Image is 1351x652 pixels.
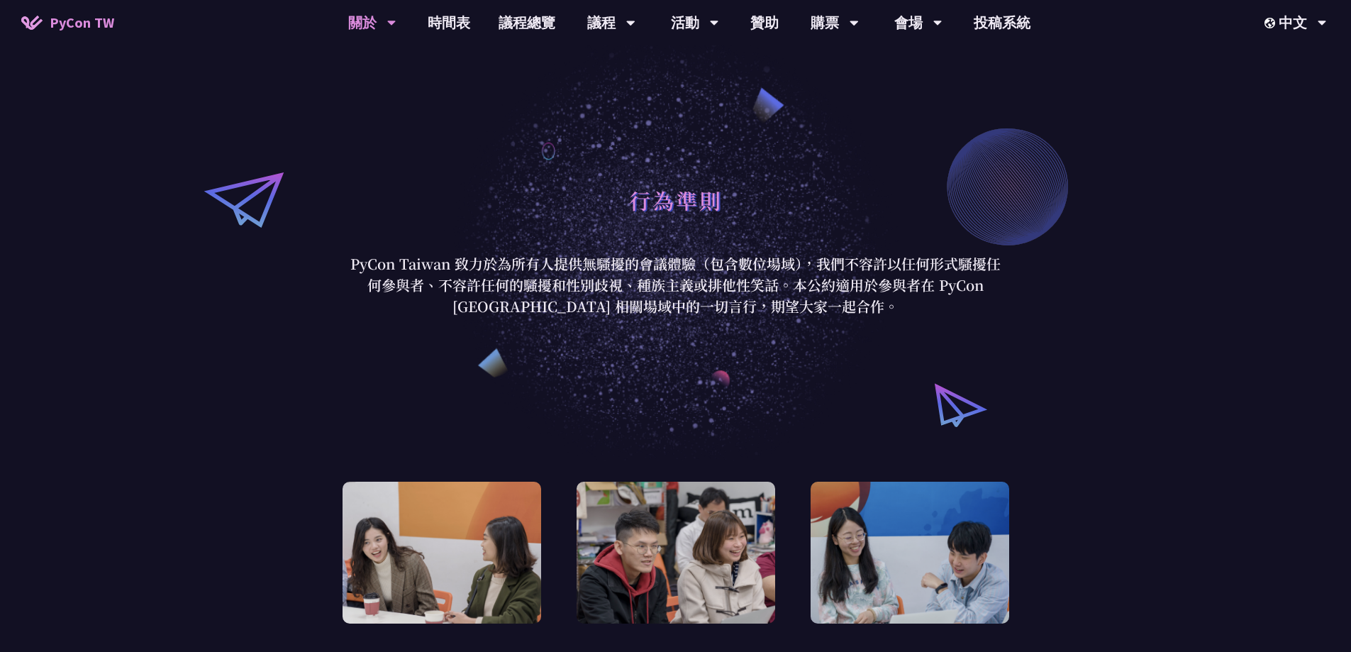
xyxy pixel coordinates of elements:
[50,12,114,33] span: PyCon TW
[629,179,723,221] h1: 行為準則
[1264,18,1279,28] img: Locale Icon
[21,16,43,30] img: Home icon of PyCon TW 2025
[7,5,128,40] a: PyCon TW
[346,253,1006,317] p: PyCon Taiwan 致力於為所有人提供無騷擾的會議體驗（包含數位場域），我們不容許以任何形式騷擾任何參與者、不容許任何的騷擾和性別歧視、種族主義或排他性笑話。本公約適用於參與者在 PyCo...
